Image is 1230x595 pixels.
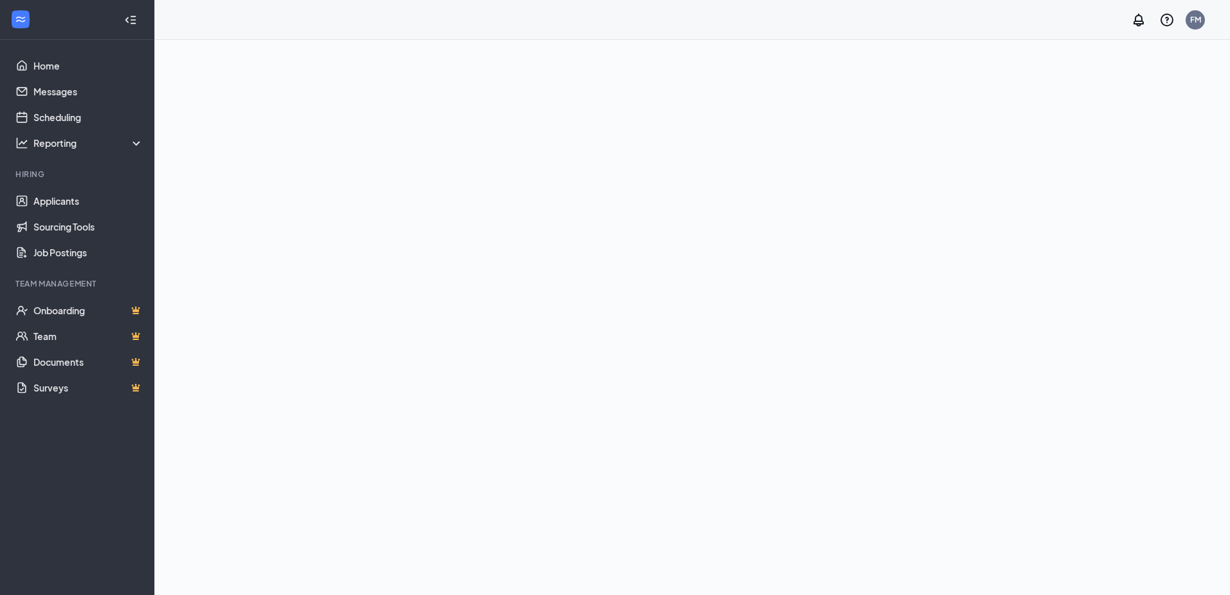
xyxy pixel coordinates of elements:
a: Job Postings [33,240,143,265]
a: Home [33,53,143,79]
a: Applicants [33,188,143,214]
a: Sourcing Tools [33,214,143,240]
a: TeamCrown [33,323,143,349]
a: OnboardingCrown [33,297,143,323]
svg: WorkstreamLogo [14,13,27,26]
a: DocumentsCrown [33,349,143,375]
svg: Notifications [1131,12,1146,28]
a: Messages [33,79,143,104]
div: Hiring [15,169,141,180]
a: SurveysCrown [33,375,143,401]
div: FM [1190,14,1201,25]
svg: Analysis [15,137,28,149]
a: Scheduling [33,104,143,130]
div: Team Management [15,278,141,289]
svg: Collapse [124,14,137,26]
svg: QuestionInfo [1159,12,1175,28]
div: Reporting [33,137,144,149]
